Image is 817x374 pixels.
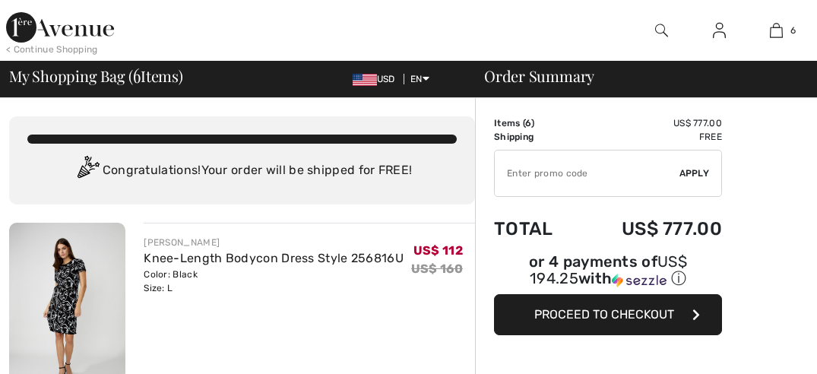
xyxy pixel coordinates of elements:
[494,294,722,335] button: Proceed to Checkout
[410,74,429,84] span: EN
[144,251,404,265] a: Knee-Length Bodycon Dress Style 256816U
[27,156,457,186] div: Congratulations! Your order will be shipped for FREE!
[679,166,710,180] span: Apply
[6,12,114,43] img: 1ère Avenue
[494,255,722,294] div: or 4 payments ofUS$ 194.25withSezzle Click to learn more about Sezzle
[495,151,679,196] input: Promo code
[770,21,783,40] img: My Bag
[701,21,738,40] a: Sign In
[655,21,668,40] img: search the website
[72,156,103,186] img: Congratulation2.svg
[9,68,183,84] span: My Shopping Bag ( Items)
[494,116,578,130] td: Items ( )
[413,243,463,258] span: US$ 112
[494,255,722,289] div: or 4 payments of with
[578,116,722,130] td: US$ 777.00
[144,268,404,295] div: Color: Black Size: L
[578,203,722,255] td: US$ 777.00
[578,130,722,144] td: Free
[494,130,578,144] td: Shipping
[530,252,687,287] span: US$ 194.25
[790,24,796,37] span: 6
[466,68,808,84] div: Order Summary
[144,236,404,249] div: [PERSON_NAME]
[713,21,726,40] img: My Info
[749,21,804,40] a: 6
[6,43,98,56] div: < Continue Shopping
[133,65,141,84] span: 6
[494,203,578,255] td: Total
[411,261,463,276] s: US$ 160
[353,74,401,84] span: USD
[612,274,667,287] img: Sezzle
[353,74,377,86] img: US Dollar
[525,118,531,128] span: 6
[534,307,674,322] span: Proceed to Checkout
